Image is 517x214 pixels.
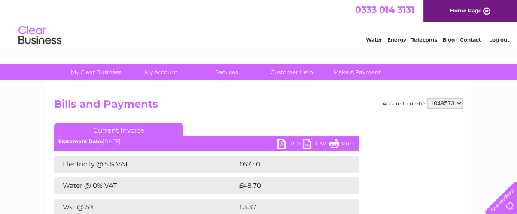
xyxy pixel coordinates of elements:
[58,138,103,145] b: Statement Date:
[355,4,414,15] a: 0333 014 3131
[489,36,509,43] a: Log out
[387,36,406,43] a: Energy
[54,177,237,194] td: Water @ 0% VAT
[237,156,341,173] td: £67.30
[277,139,303,151] a: PDF
[256,64,327,80] a: Customer Help
[18,22,62,48] img: logo.png
[303,139,329,151] a: CSV
[329,139,355,151] a: Print
[383,98,463,109] div: Account number
[237,177,342,194] td: £48.70
[442,36,455,43] a: Blog
[54,156,237,173] td: Electricity @ 5% VAT
[126,64,197,80] a: My Account
[411,36,437,43] a: Telecoms
[54,139,359,145] div: [DATE]
[54,123,183,136] a: Current Invoice
[460,36,481,43] a: Contact
[366,36,382,43] a: Water
[56,5,462,42] div: Clear Business is a trading name of Verastar Limited (registered in [GEOGRAPHIC_DATA] No. 3667643...
[191,64,262,80] a: Services
[61,64,131,80] a: My Clear Business
[322,64,392,80] a: Make A Payment
[54,98,463,115] h2: Bills and Payments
